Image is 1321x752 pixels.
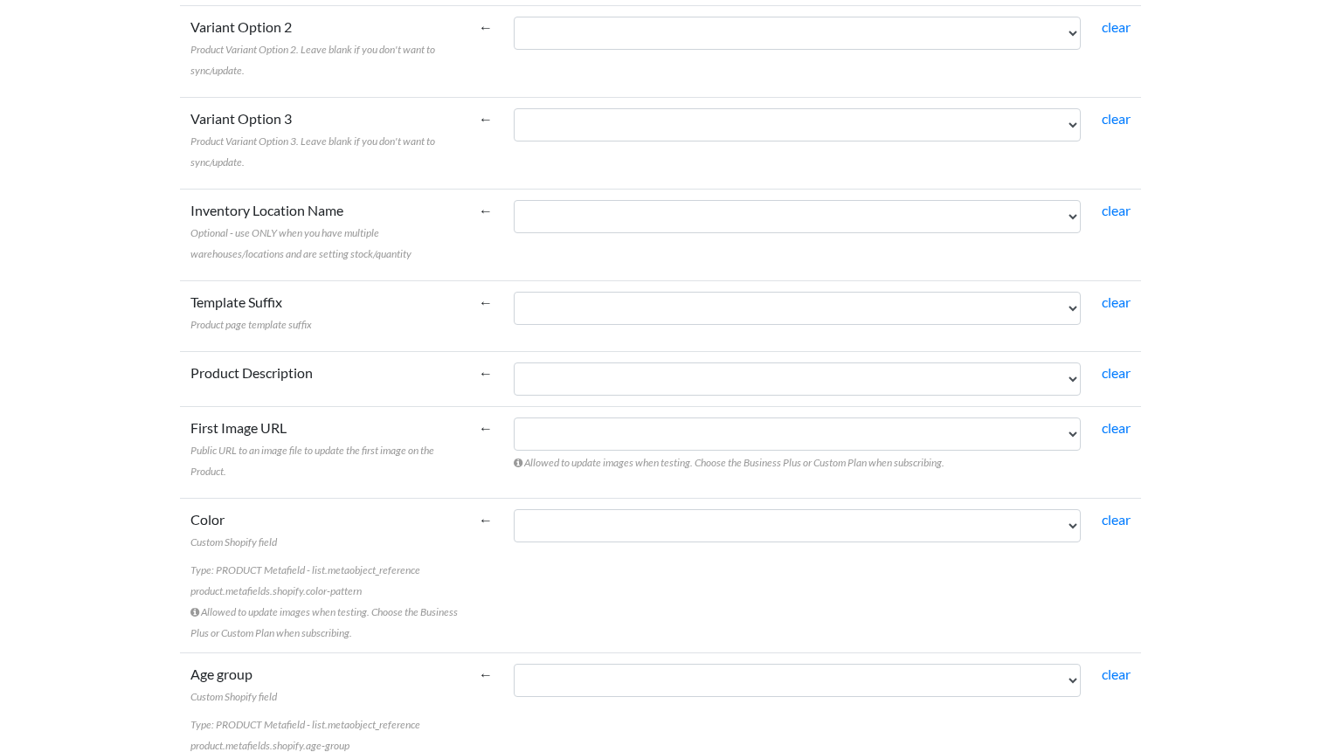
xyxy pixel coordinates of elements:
a: clear [1102,364,1131,381]
span: Custom Shopify field [190,535,277,548]
label: Template Suffix [190,292,312,334]
td: ← [468,406,503,498]
td: ← [468,351,503,406]
td: ← [468,5,503,97]
a: clear [1102,419,1131,436]
a: clear [1102,110,1131,127]
span: Optional - use ONLY when you have multiple warehouses/locations and are setting stock/quantity [190,226,412,260]
span: Product Variant Option 2. Leave blank if you don't want to sync/update. [190,43,435,77]
span: Type: PRODUCT Metafield - list.metaobject_reference [190,563,420,576]
label: First Image URL [190,417,458,480]
span: product.metafields.shopify.color-pattern [190,584,362,597]
td: ← [468,498,503,652]
a: clear [1102,202,1131,218]
label: Inventory Location Name [190,200,458,263]
a: clear [1102,666,1131,682]
label: Color [190,509,277,551]
span: Product Variant Option 3. Leave blank if you don't want to sync/update. [190,135,435,169]
span: Product page template suffix [190,318,312,331]
i: Allowed to update images when testing. Choose the Business Plus or Custom Plan when subscribing. [190,605,458,639]
td: ← [468,97,503,189]
label: Variant Option 2 [190,17,458,79]
span: Public URL to an image file to update the first image on the Product. [190,444,434,478]
a: clear [1102,511,1131,528]
a: clear [1102,18,1131,35]
label: Age group [190,664,277,706]
span: product.metafields.shopify.age-group [190,739,349,752]
span: Custom Shopify field [190,690,277,703]
label: Variant Option 3 [190,108,458,171]
label: Product Description [190,362,313,383]
span: Type: PRODUCT Metafield - list.metaobject_reference [190,718,420,731]
a: clear [1102,293,1131,310]
td: ← [468,189,503,280]
i: Allowed to update images when testing. Choose the Business Plus or Custom Plan when subscribing. [514,456,944,469]
td: ← [468,280,503,351]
